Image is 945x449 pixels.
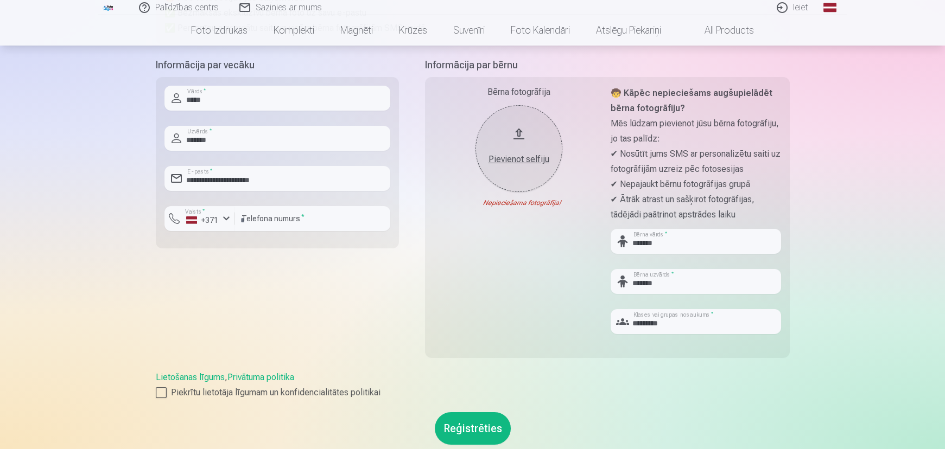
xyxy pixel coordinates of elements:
a: Foto kalendāri [498,15,583,46]
h5: Informācija par vecāku [156,57,399,73]
strong: 🧒 Kāpēc nepieciešams augšupielādēt bērna fotogrāfiju? [611,88,772,113]
p: Mēs lūdzam pievienot jūsu bērna fotogrāfiju, jo tas palīdz: [611,116,781,146]
p: ✔ Ātrāk atrast un sašķirot fotogrāfijas, tādējādi paātrinot apstrādes laiku [611,192,781,222]
div: Bērna fotogrāfija [434,86,604,99]
div: +371 [186,215,219,226]
button: Valsts*+371 [164,206,235,231]
p: ✔ Nepajaukt bērnu fotogrāfijas grupā [611,177,781,192]
a: Foto izdrukas [178,15,261,46]
label: Valsts [182,208,208,216]
a: Suvenīri [440,15,498,46]
div: Nepieciešama fotogrāfija! [434,198,604,207]
a: All products [674,15,767,46]
button: Reģistrēties [435,412,511,445]
button: Pievienot selfiju [475,105,562,192]
div: , [156,371,790,399]
p: ✔ Nosūtīt jums SMS ar personalizētu saiti uz fotogrāfijām uzreiz pēc fotosesijas [611,146,781,177]
img: /fa1 [103,4,115,11]
a: Komplekti [261,15,327,46]
label: Piekrītu lietotāja līgumam un konfidencialitātes politikai [156,386,790,399]
div: Pievienot selfiju [486,153,551,166]
a: Atslēgu piekariņi [583,15,674,46]
a: Magnēti [327,15,386,46]
a: Privātuma politika [227,372,294,382]
a: Krūzes [386,15,440,46]
a: Lietošanas līgums [156,372,225,382]
h5: Informācija par bērnu [425,57,790,73]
